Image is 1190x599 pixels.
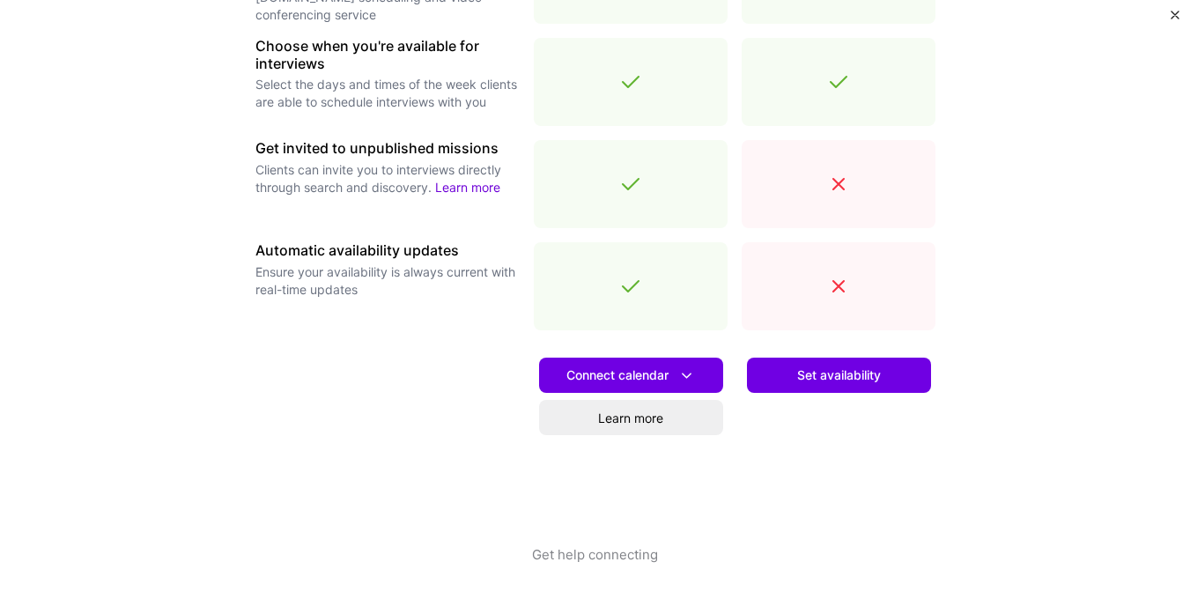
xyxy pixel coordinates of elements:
[747,358,931,393] button: Set availability
[1171,11,1179,29] button: Close
[677,366,696,385] i: icon DownArrowWhite
[532,545,658,599] button: Get help connecting
[255,140,520,157] h3: Get invited to unpublished missions
[539,400,723,435] a: Learn more
[566,366,696,385] span: Connect calendar
[255,263,520,299] p: Ensure your availability is always current with real-time updates
[539,358,723,393] button: Connect calendar
[255,38,520,71] h3: Choose when you're available for interviews
[255,161,520,196] p: Clients can invite you to interviews directly through search and discovery.
[797,366,881,384] span: Set availability
[435,180,500,195] a: Learn more
[255,242,520,259] h3: Automatic availability updates
[255,76,520,111] p: Select the days and times of the week clients are able to schedule interviews with you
